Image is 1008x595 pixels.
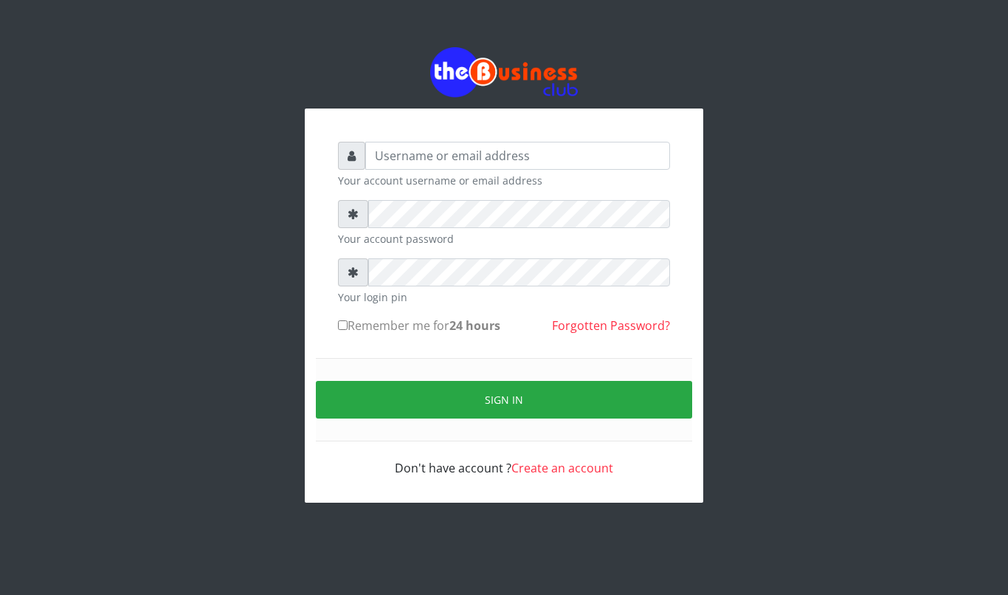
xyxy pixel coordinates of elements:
a: Forgotten Password? [552,317,670,334]
small: Your account password [338,231,670,247]
a: Create an account [511,460,613,476]
label: Remember me for [338,317,500,334]
input: Remember me for24 hours [338,320,348,330]
div: Don't have account ? [338,441,670,477]
button: Sign in [316,381,692,419]
small: Your login pin [338,289,670,305]
b: 24 hours [449,317,500,334]
small: Your account username or email address [338,173,670,188]
input: Username or email address [365,142,670,170]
